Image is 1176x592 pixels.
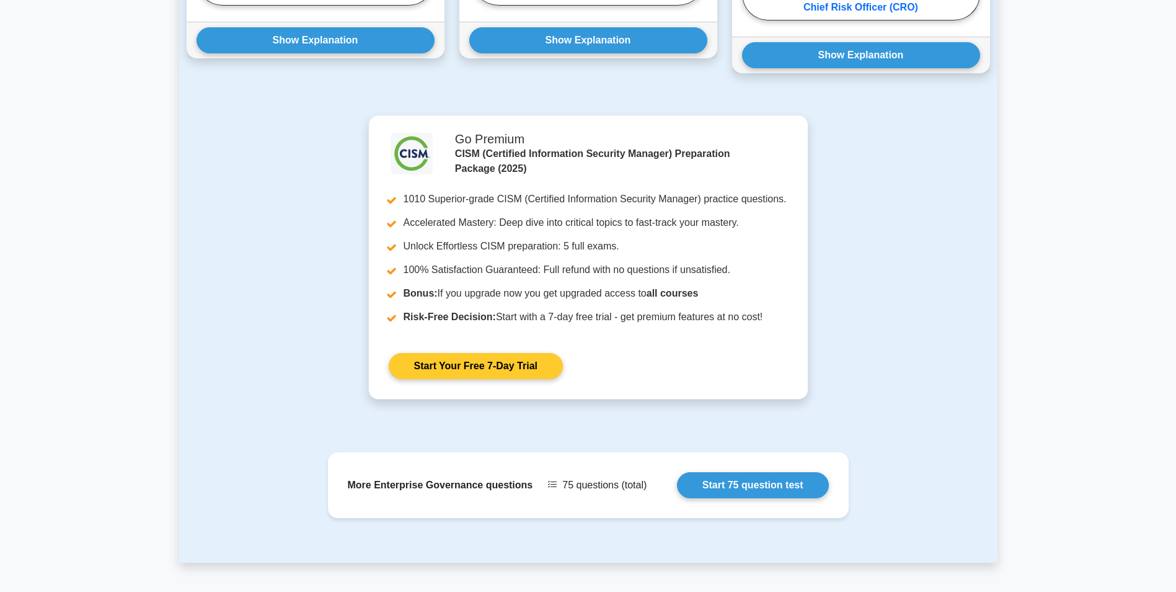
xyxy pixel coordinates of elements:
[742,42,980,68] button: Show Explanation
[197,27,435,53] button: Show Explanation
[677,472,829,498] a: Start 75 question test
[469,27,707,53] button: Show Explanation
[389,353,563,379] a: Start Your Free 7-Day Trial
